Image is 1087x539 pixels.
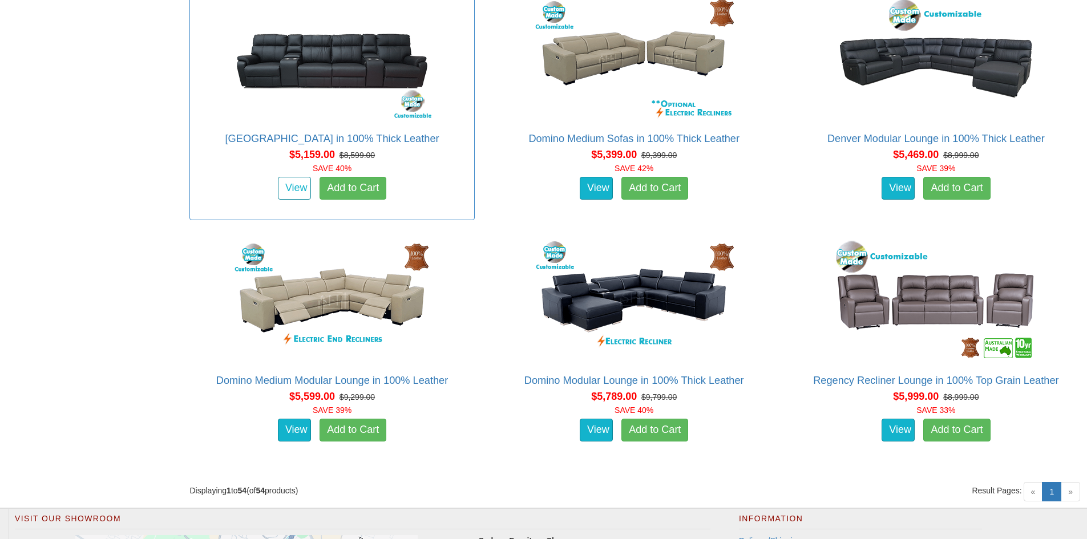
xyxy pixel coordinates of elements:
[1024,482,1043,501] span: «
[340,151,375,160] del: $8,599.00
[615,164,653,173] font: SAVE 42%
[289,391,335,402] span: $5,599.00
[256,486,265,495] strong: 54
[615,406,653,415] font: SAVE 40%
[216,375,448,386] a: Domino Medium Modular Lounge in 100% Leather
[1042,482,1061,501] a: 1
[278,419,311,441] a: View
[320,177,386,200] a: Add to Cart
[833,238,1038,363] img: Regency Recliner Lounge in 100% Top Grain Leather
[531,238,737,363] img: Domino Modular Lounge in 100% Thick Leather
[278,177,311,200] a: View
[313,406,351,415] font: SAVE 39%
[225,133,439,144] a: [GEOGRAPHIC_DATA] in 100% Thick Leather
[916,406,955,415] font: SAVE 33%
[591,391,637,402] span: $5,789.00
[916,164,955,173] font: SAVE 39%
[289,149,335,160] span: $5,159.00
[524,375,744,386] a: Domino Modular Lounge in 100% Thick Leather
[591,149,637,160] span: $5,399.00
[238,486,247,495] strong: 54
[1061,482,1080,501] span: »
[943,151,979,160] del: $8,999.00
[893,391,939,402] span: $5,999.00
[181,485,634,496] div: Displaying to (of products)
[893,149,939,160] span: $5,469.00
[923,419,990,441] a: Add to Cart
[320,419,386,441] a: Add to Cart
[227,486,231,495] strong: 1
[641,392,677,402] del: $9,799.00
[813,375,1058,386] a: Regency Recliner Lounge in 100% Top Grain Leather
[580,177,613,200] a: View
[621,177,688,200] a: Add to Cart
[340,392,375,402] del: $9,299.00
[923,177,990,200] a: Add to Cart
[882,177,915,200] a: View
[972,485,1021,496] span: Result Pages:
[827,133,1045,144] a: Denver Modular Lounge in 100% Thick Leather
[882,419,915,441] a: View
[739,514,982,529] h2: Information
[229,238,435,363] img: Domino Medium Modular Lounge in 100% Leather
[621,419,688,441] a: Add to Cart
[641,151,677,160] del: $9,399.00
[313,164,351,173] font: SAVE 40%
[580,419,613,441] a: View
[943,392,979,402] del: $8,999.00
[15,514,710,529] h2: Visit Our Showroom
[528,133,740,144] a: Domino Medium Sofas in 100% Thick Leather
